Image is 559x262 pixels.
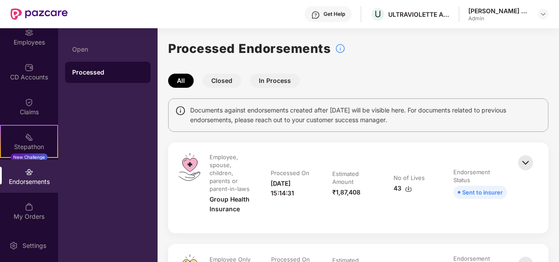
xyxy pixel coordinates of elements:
[72,46,143,53] div: Open
[271,169,309,177] div: Processed On
[11,8,68,20] img: New Pazcare Logo
[394,174,425,182] div: No of Lives
[516,153,535,172] img: svg+xml;base64,PHN2ZyBpZD0iQmFjay0zMngzMiIgeG1sbnM9Imh0dHA6Ly93d3cudzMub3JnLzIwMDAvc3ZnIiB3aWR0aD...
[210,153,251,193] div: Employee, spouse, children, parents or parent-in-laws
[405,185,412,192] img: svg+xml;base64,PHN2ZyBpZD0iRG93bmxvYWQtMzJ4MzIiIHhtbG5zPSJodHRwOi8vd3d3LnczLm9yZy8yMDAwL3N2ZyIgd2...
[210,195,253,214] div: Group Health Insurance
[168,74,194,88] button: All
[11,153,48,161] div: New Challenge
[25,28,33,37] img: svg+xml;base64,PHN2ZyBpZD0iRW1wbG95ZWVzIiB4bWxucz0iaHR0cDovL3d3dy53My5vcmcvMjAwMC9zdmciIHdpZHRoPS...
[271,179,315,198] div: [DATE] 15:14:31
[25,202,33,211] img: svg+xml;base64,PHN2ZyBpZD0iTXlfT3JkZXJzIiBkYXRhLW5hbWU9Ik15IE9yZGVycyIgeG1sbnM9Imh0dHA6Ly93d3cudz...
[540,11,547,18] img: svg+xml;base64,PHN2ZyBpZD0iRHJvcGRvd24tMzJ4MzIiIHhtbG5zPSJodHRwOi8vd3d3LnczLm9yZy8yMDAwL3N2ZyIgd2...
[335,43,346,54] img: svg+xml;base64,PHN2ZyBpZD0iSW5mb18tXzMyeDMyIiBkYXRhLW5hbWU9IkluZm8gLSAzMngzMiIgeG1sbnM9Imh0dHA6Ly...
[311,11,320,19] img: svg+xml;base64,PHN2ZyBpZD0iSGVscC0zMngzMiIgeG1sbnM9Imh0dHA6Ly93d3cudzMub3JnLzIwMDAvc3ZnIiB3aWR0aD...
[25,133,33,142] img: svg+xml;base64,PHN2ZyB4bWxucz0iaHR0cDovL3d3dy53My5vcmcvMjAwMC9zdmciIHdpZHRoPSIyMSIgaGVpZ2h0PSIyMC...
[25,98,33,107] img: svg+xml;base64,PHN2ZyBpZD0iQ2xhaW0iIHhtbG5zPSJodHRwOi8vd3d3LnczLm9yZy8yMDAwL3N2ZyIgd2lkdGg9IjIwIi...
[388,10,450,19] div: ULTRAVIOLETTE AUTOMOTIVE PRIVATE LIMITED
[175,105,186,116] img: svg+xml;base64,PHN2ZyBpZD0iSW5mbyIgeG1sbnM9Imh0dHA6Ly93d3cudzMub3JnLzIwMDAvc3ZnIiB3aWR0aD0iMTQiIG...
[168,39,331,58] h1: Processed Endorsements
[179,153,200,181] img: svg+xml;base64,PHN2ZyB4bWxucz0iaHR0cDovL3d3dy53My5vcmcvMjAwMC9zdmciIHdpZHRoPSI0OS4zMiIgaGVpZ2h0PS...
[468,7,530,15] div: [PERSON_NAME] E A
[202,74,241,88] button: Closed
[1,142,57,151] div: Stepathon
[20,241,49,250] div: Settings
[468,15,530,22] div: Admin
[9,241,18,250] img: svg+xml;base64,PHN2ZyBpZD0iU2V0dGluZy0yMHgyMCIgeG1sbnM9Imh0dHA6Ly93d3cudzMub3JnLzIwMDAvc3ZnIiB3aW...
[25,168,33,176] img: svg+xml;base64,PHN2ZyBpZD0iRW5kb3JzZW1lbnRzIiB4bWxucz0iaHR0cDovL3d3dy53My5vcmcvMjAwMC9zdmciIHdpZH...
[375,9,381,19] span: U
[462,187,503,197] div: Sent to insurer
[394,183,412,193] div: 43
[25,63,33,72] img: svg+xml;base64,PHN2ZyBpZD0iQ0RfQWNjb3VudHMiIGRhdGEtbmFtZT0iQ0QgQWNjb3VudHMiIHhtbG5zPSJodHRwOi8vd3...
[72,68,143,77] div: Processed
[453,168,505,184] div: Endorsement Status
[332,170,374,186] div: Estimated Amount
[332,187,360,197] div: ₹1,87,408
[250,74,300,88] button: In Process
[324,11,345,18] div: Get Help
[190,105,541,125] span: Documents against endorsements created after [DATE] will be visible here. For documents related t...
